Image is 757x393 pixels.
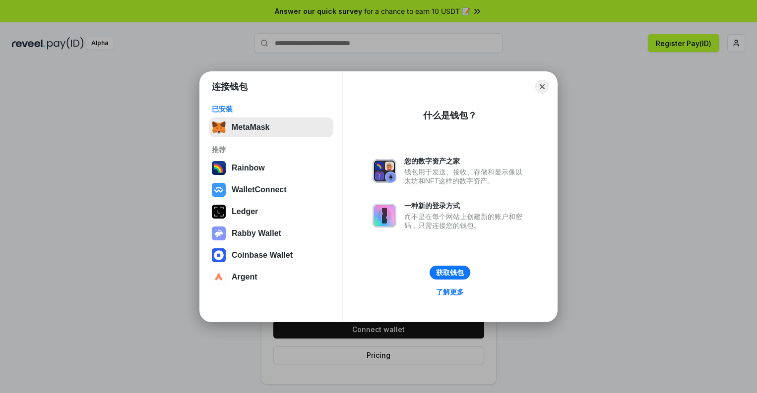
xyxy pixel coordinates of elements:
div: 了解更多 [436,287,464,296]
button: Close [535,80,549,94]
h1: 连接钱包 [212,81,248,93]
div: Rainbow [232,164,265,172]
div: 什么是钱包？ [423,110,477,121]
button: Rainbow [209,158,333,178]
img: svg+xml,%3Csvg%20width%3D%2228%22%20height%3D%2228%22%20viewBox%3D%220%200%2028%2028%22%20fill%3D... [212,183,226,197]
button: WalletConnect [209,180,333,200]
a: 了解更多 [430,285,470,298]
button: Rabby Wallet [209,224,333,243]
div: 推荐 [212,145,330,154]
img: svg+xml,%3Csvg%20width%3D%22120%22%20height%3D%22120%22%20viewBox%3D%220%200%20120%20120%22%20fil... [212,161,226,175]
div: Coinbase Wallet [232,251,293,260]
div: Ledger [232,207,258,216]
div: 已安装 [212,105,330,113]
div: MetaMask [232,123,269,132]
div: 钱包用于发送、接收、存储和显示像以太坊和NFT这样的数字资产。 [404,168,527,185]
div: 而不是在每个网站上创建新的账户和密码，只需连接您的钱包。 [404,212,527,230]
button: Argent [209,267,333,287]
img: svg+xml,%3Csvg%20xmlns%3D%22http%3A%2F%2Fwww.w3.org%2F2000%2Fsvg%22%20fill%3D%22none%22%20viewBox... [373,204,396,227]
img: svg+xml,%3Csvg%20fill%3D%22none%22%20height%3D%2233%22%20viewBox%3D%220%200%2035%2033%22%20width%... [212,120,226,134]
button: Coinbase Wallet [209,245,333,265]
div: 一种新的登录方式 [404,201,527,210]
button: Ledger [209,202,333,222]
div: 您的数字资产之家 [404,157,527,166]
img: svg+xml,%3Csvg%20width%3D%2228%22%20height%3D%2228%22%20viewBox%3D%220%200%2028%2028%22%20fill%3D... [212,270,226,284]
img: svg+xml,%3Csvg%20xmlns%3D%22http%3A%2F%2Fwww.w3.org%2F2000%2Fsvg%22%20fill%3D%22none%22%20viewBox... [373,159,396,183]
div: 获取钱包 [436,268,464,277]
button: 获取钱包 [430,266,470,280]
div: WalletConnect [232,185,287,194]
img: svg+xml,%3Csvg%20xmlns%3D%22http%3A%2F%2Fwww.w3.org%2F2000%2Fsvg%22%20width%3D%2228%22%20height%3... [212,205,226,219]
button: MetaMask [209,117,333,137]
div: Argent [232,273,257,281]
div: Rabby Wallet [232,229,281,238]
img: svg+xml,%3Csvg%20xmlns%3D%22http%3A%2F%2Fwww.w3.org%2F2000%2Fsvg%22%20fill%3D%22none%22%20viewBox... [212,226,226,240]
img: svg+xml,%3Csvg%20width%3D%2228%22%20height%3D%2228%22%20viewBox%3D%220%200%2028%2028%22%20fill%3D... [212,248,226,262]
